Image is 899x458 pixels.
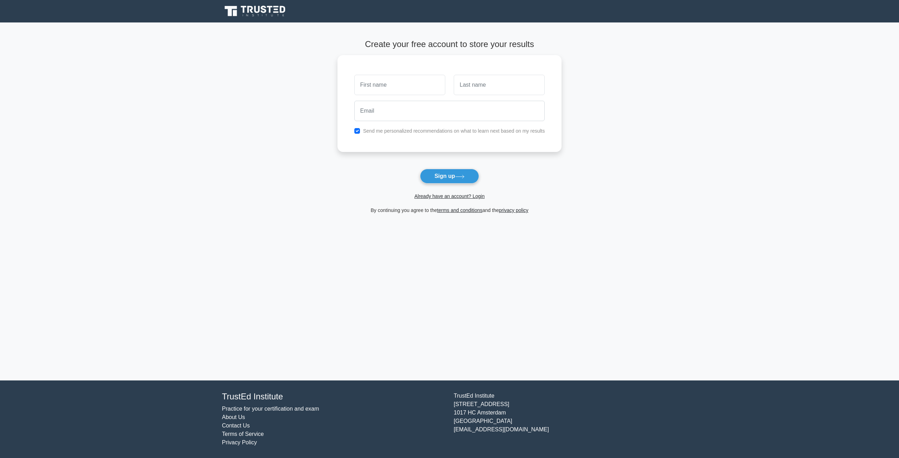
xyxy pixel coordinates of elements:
a: Terms of Service [222,431,264,437]
div: TrustEd Institute [STREET_ADDRESS] 1017 HC Amsterdam [GEOGRAPHIC_DATA] [EMAIL_ADDRESS][DOMAIN_NAME] [449,392,681,447]
a: terms and conditions [437,207,483,213]
input: Email [354,101,545,121]
a: Practice for your certification and exam [222,406,319,412]
div: By continuing you agree to the and the [333,206,566,214]
h4: TrustEd Institute [222,392,445,402]
a: privacy policy [499,207,529,213]
h4: Create your free account to store your results [337,39,562,49]
input: First name [354,75,445,95]
a: About Us [222,414,245,420]
a: Privacy Policy [222,439,257,445]
a: Already have an account? Login [414,193,485,199]
label: Send me personalized recommendations on what to learn next based on my results [363,128,545,134]
button: Sign up [420,169,479,184]
input: Last name [454,75,545,95]
a: Contact Us [222,423,250,429]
